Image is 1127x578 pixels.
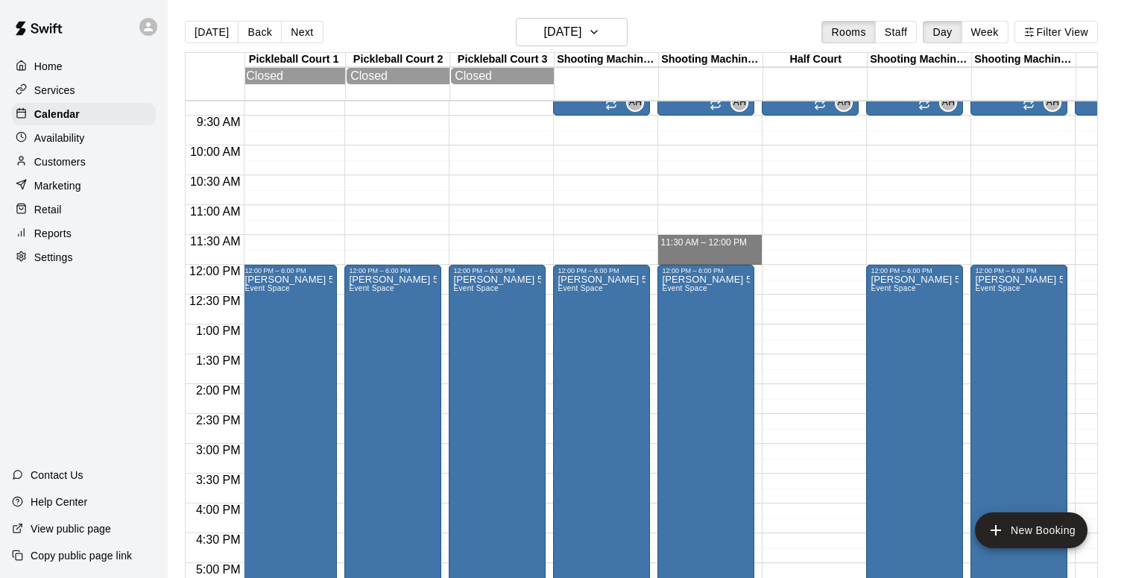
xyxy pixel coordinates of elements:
[31,494,87,509] p: Help Center
[192,563,244,576] span: 5:00 PM
[12,127,156,149] a: Availability
[962,21,1008,43] button: Week
[12,151,156,173] a: Customers
[12,246,156,268] a: Settings
[450,53,555,67] div: Pickleball Court 3
[34,107,80,122] p: Calendar
[629,95,642,110] span: AH
[346,53,450,67] div: Pickleball Court 2
[34,178,81,193] p: Marketing
[31,521,111,536] p: View public page
[939,94,957,112] div: Alan Hyppolite
[185,21,239,43] button: [DATE]
[186,265,244,277] span: 12:00 PM
[12,175,156,197] a: Marketing
[244,284,289,292] span: Event Space
[31,468,83,483] p: Contact Us
[244,267,332,274] div: 12:00 PM – 6:00 PM
[12,222,156,245] a: Reports
[1014,21,1098,43] button: Filter View
[193,116,244,128] span: 9:30 AM
[34,154,86,169] p: Customers
[975,267,1063,274] div: 12:00 PM – 6:00 PM
[1046,95,1059,110] span: AH
[186,175,244,188] span: 10:30 AM
[660,237,746,248] span: 11:30 AM – 12:00 PM
[186,295,244,307] span: 12:30 PM
[34,250,73,265] p: Settings
[659,53,763,67] div: Shooting Machine 2
[192,414,244,427] span: 2:30 PM
[626,94,644,112] div: Alan Hyppolite
[1049,94,1061,112] span: Alan Hyppolite
[281,21,323,43] button: Next
[192,533,244,546] span: 4:30 PM
[192,474,244,486] span: 3:30 PM
[871,267,959,274] div: 12:00 PM – 6:00 PM
[945,94,957,112] span: Alan Hyppolite
[192,503,244,516] span: 4:00 PM
[192,444,244,456] span: 3:00 PM
[31,548,132,563] p: Copy public page link
[821,21,875,43] button: Rooms
[186,235,244,248] span: 11:30 AM
[632,94,644,112] span: Alan Hyppolite
[34,59,63,74] p: Home
[841,94,853,112] span: Alan Hyppolite
[972,53,1076,67] div: Shooting Machine 4
[555,53,659,67] div: Shooting Machine 1
[349,284,394,292] span: Event Space
[543,22,581,43] h6: [DATE]
[12,198,156,221] a: Retail
[1044,94,1061,112] div: Alan Hyppolite
[923,21,962,43] button: Day
[1023,98,1035,110] span: Recurring event
[350,69,446,83] div: Closed
[835,94,853,112] div: Alan Hyppolite
[186,145,244,158] span: 10:00 AM
[238,21,282,43] button: Back
[975,512,1087,548] button: add
[558,267,645,274] div: 12:00 PM – 6:00 PM
[942,95,955,110] span: AH
[875,21,918,43] button: Staff
[192,354,244,367] span: 1:30 PM
[34,83,75,98] p: Services
[12,79,156,101] a: Services
[838,95,850,110] span: AH
[453,267,541,274] div: 12:00 PM – 6:00 PM
[814,98,826,110] span: Recurring event
[34,226,72,241] p: Reports
[34,202,62,217] p: Retail
[12,103,156,125] a: Calendar
[246,69,341,83] div: Closed
[241,53,346,67] div: Pickleball Court 1
[558,284,602,292] span: Event Space
[349,267,437,274] div: 12:00 PM – 6:00 PM
[871,284,915,292] span: Event Space
[453,284,498,292] span: Event Space
[186,205,244,218] span: 11:00 AM
[763,53,868,67] div: Half Court
[192,384,244,397] span: 2:00 PM
[34,131,85,145] p: Availability
[455,69,550,83] div: Closed
[516,18,628,46] button: [DATE]
[868,53,972,67] div: Shooting Machine 3
[192,324,244,337] span: 1:00 PM
[918,98,930,110] span: Recurring event
[975,284,1020,292] span: Event Space
[605,98,617,110] span: Recurring event
[12,55,156,78] a: Home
